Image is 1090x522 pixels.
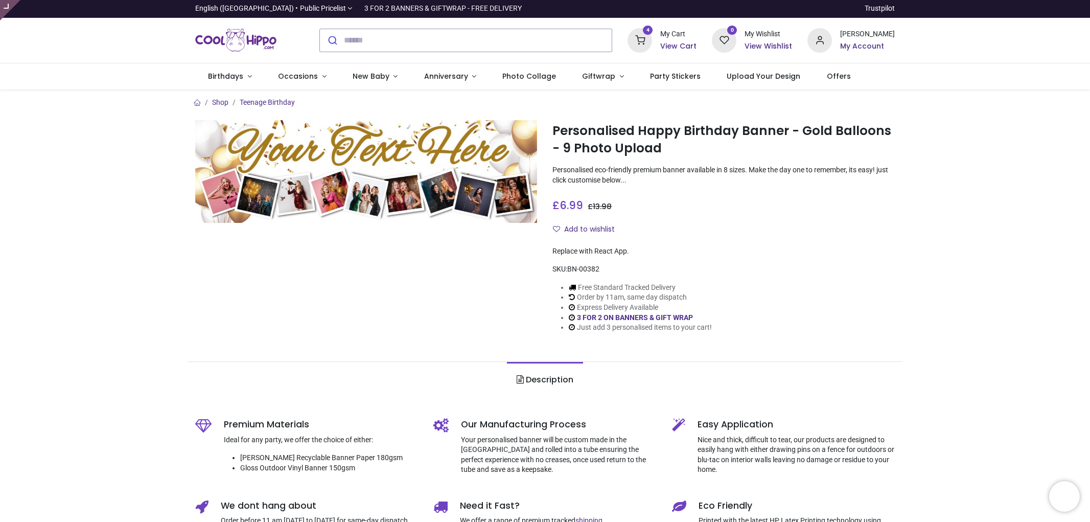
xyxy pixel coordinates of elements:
p: Ideal for any party, we offer the choice of either: [224,435,419,445]
div: Replace with React App. [552,246,895,257]
span: £ [552,198,583,213]
span: BN-00382 [567,265,599,273]
div: 3 FOR 2 BANNERS & GIFTWRAP - FREE DELIVERY [364,4,522,14]
i: Add to wishlist [553,225,560,233]
li: [PERSON_NAME] Recyclable Banner Paper 180gsm [240,453,419,463]
sup: 4 [643,26,653,35]
a: 0 [712,35,736,43]
a: Description [507,362,583,398]
button: Add to wishlistAdd to wishlist [552,221,623,238]
h5: Our Manufacturing Process [461,418,657,431]
h1: Personalised Happy Birthday Banner - Gold Balloons - 9 Photo Upload [552,122,895,157]
li: Express Delivery Available [569,303,712,313]
img: Cool Hippo [195,26,277,55]
div: My Cart [660,29,697,39]
span: Public Pricelist [300,4,346,14]
span: Giftwrap [582,71,615,81]
div: [PERSON_NAME] [840,29,895,39]
a: Trustpilot [865,4,895,14]
sup: 0 [727,26,737,35]
span: Offers [827,71,851,81]
iframe: Brevo live chat [1049,481,1080,512]
li: Free Standard Tracked Delivery [569,283,712,293]
span: Occasions [278,71,318,81]
a: New Baby [339,63,411,90]
h5: We dont hang about [221,500,419,512]
li: Gloss Outdoor Vinyl Banner 150gsm [240,463,419,473]
p: Your personalised banner will be custom made in the [GEOGRAPHIC_DATA] and rolled into a tube ensu... [461,435,657,475]
span: New Baby [353,71,389,81]
a: 3 FOR 2 ON BANNERS & GIFT WRAP [577,313,693,322]
a: Birthdays [195,63,265,90]
a: View Cart [660,41,697,52]
span: Party Stickers [650,71,701,81]
span: Photo Collage [502,71,556,81]
span: Upload Your Design [727,71,800,81]
li: Just add 3 personalised items to your cart! [569,323,712,333]
a: My Account [840,41,895,52]
a: Anniversary [411,63,490,90]
span: £ [588,201,612,212]
h5: Need it Fast? [460,500,657,512]
img: Personalised Happy Birthday Banner - Gold Balloons - 9 Photo Upload [195,120,538,223]
a: English ([GEOGRAPHIC_DATA]) •Public Pricelist [195,4,353,14]
a: Giftwrap [569,63,637,90]
a: Teenage Birthday [240,98,295,106]
span: Anniversary [424,71,468,81]
p: Personalised eco-friendly premium banner available in 8 sizes. Make the day one to remember, its ... [552,165,895,185]
div: My Wishlist [745,29,792,39]
span: 6.99 [560,198,583,213]
a: Shop [212,98,228,106]
a: View Wishlist [745,41,792,52]
span: Birthdays [208,71,243,81]
h5: Eco Friendly [699,500,895,512]
li: Order by 11am, same day dispatch [569,292,712,303]
h5: Easy Application [698,418,895,431]
span: 13.98 [593,201,612,212]
a: Logo of Cool Hippo [195,26,277,55]
a: 4 [628,35,652,43]
h5: Premium Materials [224,418,419,431]
p: Nice and thick, difficult to tear, our products are designed to easily hang with either drawing p... [698,435,895,475]
div: SKU: [552,264,895,275]
a: Occasions [265,63,339,90]
button: Submit [320,29,344,52]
